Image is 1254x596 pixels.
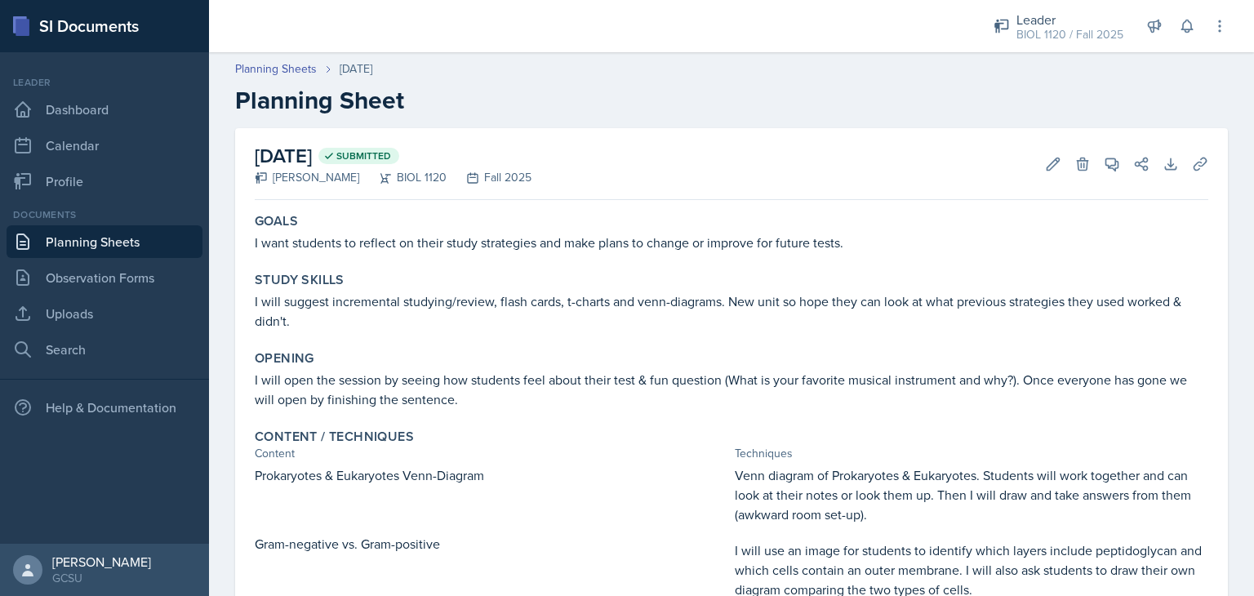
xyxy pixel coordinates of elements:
[255,233,1208,252] p: I want students to reflect on their study strategies and make plans to change or improve for futu...
[52,570,151,586] div: GCSU
[447,169,531,186] div: Fall 2025
[255,370,1208,409] p: I will open the session by seeing how students feel about their test & fun question (What is your...
[7,333,202,366] a: Search
[255,534,728,554] p: Gram-negative vs. Gram-positive
[255,169,359,186] div: [PERSON_NAME]
[255,445,728,462] div: Content
[1016,10,1123,29] div: Leader
[7,93,202,126] a: Dashboard
[359,169,447,186] div: BIOL 1120
[7,75,202,90] div: Leader
[7,165,202,198] a: Profile
[255,291,1208,331] p: I will suggest incremental studying/review, flash cards, t-charts and venn-diagrams. New unit so ...
[255,429,414,445] label: Content / Techniques
[235,60,317,78] a: Planning Sheets
[735,445,1208,462] div: Techniques
[255,350,314,367] label: Opening
[340,60,372,78] div: [DATE]
[7,225,202,258] a: Planning Sheets
[255,272,345,288] label: Study Skills
[7,207,202,222] div: Documents
[52,554,151,570] div: [PERSON_NAME]
[255,141,531,171] h2: [DATE]
[336,149,391,162] span: Submitted
[7,129,202,162] a: Calendar
[1016,26,1123,43] div: BIOL 1120 / Fall 2025
[255,213,298,229] label: Goals
[7,261,202,294] a: Observation Forms
[255,465,728,485] p: Prokaryotes & Eukaryotes Venn-Diagram
[735,465,1208,524] p: Venn diagram of Prokaryotes & Eukaryotes. Students will work together and can look at their notes...
[7,391,202,424] div: Help & Documentation
[235,86,1228,115] h2: Planning Sheet
[7,297,202,330] a: Uploads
